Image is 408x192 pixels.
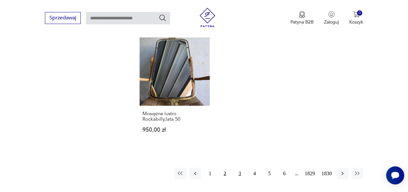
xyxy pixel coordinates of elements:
[290,11,314,25] a: Ikona medaluPatyna B2B
[320,167,333,179] button: 1830
[299,11,305,18] img: Ikona medalu
[140,35,210,145] a: Mosiężne lustro Rockabilly,lata 50Mosiężne lustro Rockabilly,lata 50950,00 zł
[324,11,339,25] button: Zaloguj
[386,166,404,184] iframe: Smartsupp widget button
[204,167,216,179] button: 1
[353,11,360,17] img: Ikona koszyka
[278,167,290,179] button: 6
[198,8,217,27] img: Patyna - sklep z meblami i dekoracjami vintage
[303,167,317,179] button: 1829
[45,12,81,24] button: Sprzedawaj
[142,111,207,122] h3: Mosiężne lustro Rockabilly,lata 50
[234,167,246,179] button: 3
[45,16,81,21] a: Sprzedawaj
[357,10,362,16] div: 0
[290,11,314,25] button: Patyna B2B
[328,11,335,17] img: Ikonka użytkownika
[290,19,314,25] p: Patyna B2B
[142,127,207,132] p: 950,00 zł
[264,167,275,179] button: 5
[219,167,231,179] button: 2
[249,167,260,179] button: 4
[159,14,166,22] button: Szukaj
[349,19,363,25] p: Koszyk
[349,11,363,25] button: 0Koszyk
[324,19,339,25] p: Zaloguj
